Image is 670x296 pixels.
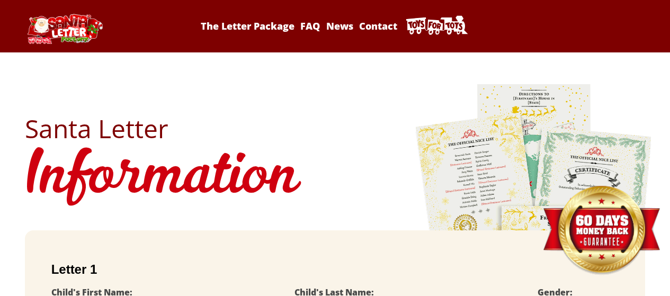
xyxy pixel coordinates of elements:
h1: Information [25,141,646,214]
a: News [324,20,355,32]
img: Money Back Guarantee [542,185,661,276]
img: Santa Letter Logo [25,14,104,44]
a: The Letter Package [199,20,297,32]
a: FAQ [299,20,322,32]
iframe: Opens a widget where you can find more information [602,264,659,291]
a: Contact [357,20,399,32]
h2: Santa Letter [25,116,646,141]
h2: Letter 1 [51,262,619,277]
